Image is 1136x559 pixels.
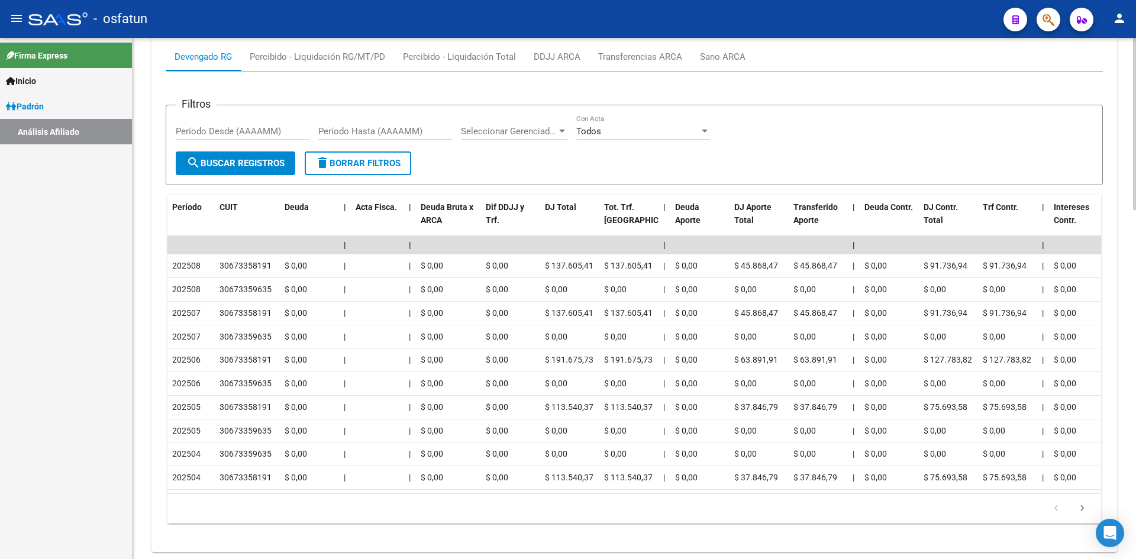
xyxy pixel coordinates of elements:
[344,473,346,482] span: |
[409,308,411,318] span: |
[1042,355,1044,364] span: |
[344,202,346,212] span: |
[864,379,887,388] span: $ 0,00
[864,473,887,482] span: $ 0,00
[983,308,1027,318] span: $ 91.736,94
[604,355,653,364] span: $ 191.675,73
[734,402,778,412] span: $ 37.846,79
[315,156,330,170] mat-icon: delete
[285,261,307,270] span: $ 0,00
[1054,426,1076,435] span: $ 0,00
[734,308,778,318] span: $ 45.868,47
[305,151,411,175] button: Borrar Filtros
[1042,402,1044,412] span: |
[864,402,887,412] span: $ 0,00
[1054,473,1076,482] span: $ 0,00
[675,202,701,225] span: Deuda Aporte
[853,285,854,294] span: |
[344,261,346,270] span: |
[853,332,854,341] span: |
[604,379,627,388] span: $ 0,00
[220,447,272,461] div: 30673359635
[416,195,481,247] datatable-header-cell: Deuda Bruta x ARCA
[486,261,508,270] span: $ 0,00
[344,426,346,435] span: |
[604,449,627,458] span: $ 0,00
[675,332,698,341] span: $ 0,00
[285,402,307,412] span: $ 0,00
[1054,449,1076,458] span: $ 0,00
[700,50,745,63] div: Sano ARCA
[675,261,698,270] span: $ 0,00
[1042,379,1044,388] span: |
[545,355,593,364] span: $ 191.675,73
[545,402,593,412] span: $ 113.540,37
[315,158,401,169] span: Borrar Filtros
[486,426,508,435] span: $ 0,00
[344,285,346,294] span: |
[983,449,1005,458] span: $ 0,00
[663,308,665,318] span: |
[793,449,816,458] span: $ 0,00
[220,202,238,212] span: CUIT
[285,202,309,212] span: Deuda
[864,355,887,364] span: $ 0,00
[675,402,698,412] span: $ 0,00
[924,426,946,435] span: $ 0,00
[853,426,854,435] span: |
[793,332,816,341] span: $ 0,00
[486,308,508,318] span: $ 0,00
[220,377,272,390] div: 30673359635
[486,402,508,412] span: $ 0,00
[924,379,946,388] span: $ 0,00
[545,426,567,435] span: $ 0,00
[983,355,1031,364] span: $ 127.783,82
[853,308,854,318] span: |
[853,240,855,250] span: |
[220,400,272,414] div: 30673358191
[598,50,682,63] div: Transferencias ARCA
[409,473,411,482] span: |
[172,379,201,388] span: 202506
[1054,355,1076,364] span: $ 0,00
[486,473,508,482] span: $ 0,00
[285,332,307,341] span: $ 0,00
[1042,426,1044,435] span: |
[344,355,346,364] span: |
[172,355,201,364] span: 202506
[344,240,346,250] span: |
[344,449,346,458] span: |
[983,202,1018,212] span: Trf Contr.
[1049,195,1108,247] datatable-header-cell: Intereses Contr.
[663,449,665,458] span: |
[793,308,837,318] span: $ 45.868,47
[545,261,593,270] span: $ 137.605,41
[172,332,201,341] span: 202507
[167,195,215,247] datatable-header-cell: Período
[421,332,443,341] span: $ 0,00
[9,11,24,25] mat-icon: menu
[864,426,887,435] span: $ 0,00
[421,379,443,388] span: $ 0,00
[1042,332,1044,341] span: |
[545,449,567,458] span: $ 0,00
[924,402,967,412] span: $ 75.693,58
[604,426,627,435] span: $ 0,00
[421,202,473,225] span: Deuda Bruta x ARCA
[93,6,147,32] span: - osfatun
[924,261,967,270] span: $ 91.736,94
[545,473,593,482] span: $ 113.540,37
[545,379,567,388] span: $ 0,00
[730,195,789,247] datatable-header-cell: DJ Aporte Total
[924,332,946,341] span: $ 0,00
[285,355,307,364] span: $ 0,00
[486,449,508,458] span: $ 0,00
[421,402,443,412] span: $ 0,00
[576,126,601,137] span: Todos
[285,308,307,318] span: $ 0,00
[734,449,757,458] span: $ 0,00
[1112,11,1127,25] mat-icon: person
[6,75,36,88] span: Inicio
[186,156,201,170] mat-icon: search
[789,195,848,247] datatable-header-cell: Transferido Aporte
